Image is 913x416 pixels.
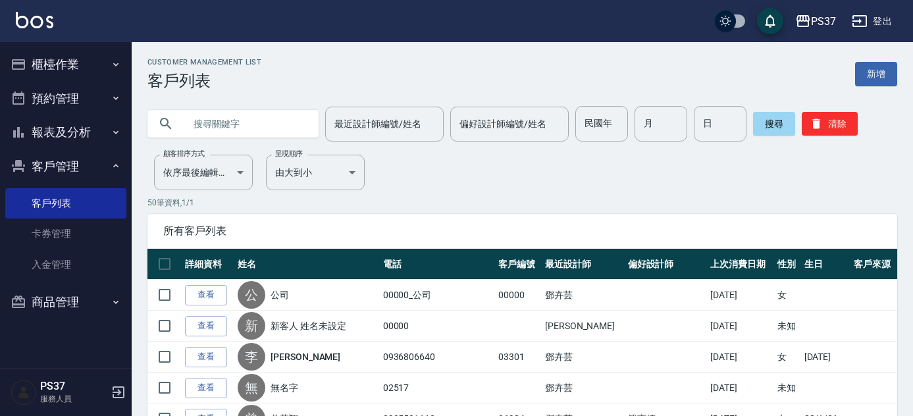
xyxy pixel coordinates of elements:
a: 查看 [185,316,227,336]
a: 查看 [185,378,227,398]
td: 03301 [495,342,542,373]
td: 鄧卉芸 [542,280,625,311]
button: PS37 [790,8,841,35]
td: [DATE] [707,311,773,342]
a: 查看 [185,285,227,305]
div: 由大到小 [266,155,365,190]
div: 李 [238,343,265,371]
td: 00000 [380,311,495,342]
a: 查看 [185,347,227,367]
td: 0936806640 [380,342,495,373]
th: 電話 [380,249,495,280]
a: 新增 [855,62,897,86]
button: 報表及分析 [5,115,126,149]
a: 公司 [271,288,289,301]
a: 無名字 [271,381,298,394]
div: PS37 [811,13,836,30]
div: 依序最後編輯時間 [154,155,253,190]
img: Person [11,379,37,405]
input: 搜尋關鍵字 [184,106,308,142]
button: 預約管理 [5,82,126,116]
a: 入金管理 [5,249,126,280]
td: [DATE] [707,342,773,373]
td: 未知 [774,311,801,342]
td: [DATE] [801,342,850,373]
a: 新客人 姓名未設定 [271,319,346,332]
label: 顧客排序方式 [163,149,205,159]
p: 50 筆資料, 1 / 1 [147,197,897,209]
img: Logo [16,12,53,28]
td: 00000 [495,280,542,311]
th: 最近設計師 [542,249,625,280]
button: 登出 [847,9,897,34]
button: 搜尋 [753,112,795,136]
th: 詳細資料 [182,249,234,280]
td: 鄧卉芸 [542,373,625,403]
th: 生日 [801,249,850,280]
td: 未知 [774,373,801,403]
h5: PS37 [40,380,107,393]
td: 02517 [380,373,495,403]
th: 性別 [774,249,801,280]
td: [PERSON_NAME] [542,311,625,342]
h2: Customer Management List [147,58,261,66]
button: 櫃檯作業 [5,47,126,82]
td: [DATE] [707,373,773,403]
th: 姓名 [234,249,380,280]
button: 客戶管理 [5,149,126,184]
td: 00000_公司 [380,280,495,311]
td: 女 [774,280,801,311]
div: 公 [238,281,265,309]
td: [DATE] [707,280,773,311]
a: 客戶列表 [5,188,126,219]
a: [PERSON_NAME] [271,350,340,363]
div: 新 [238,312,265,340]
th: 客戶來源 [850,249,897,280]
td: 女 [774,342,801,373]
label: 呈現順序 [275,149,303,159]
th: 客戶編號 [495,249,542,280]
button: save [757,8,783,34]
a: 卡券管理 [5,219,126,249]
th: 上次消費日期 [707,249,773,280]
button: 商品管理 [5,285,126,319]
div: 無 [238,374,265,402]
button: 清除 [802,112,858,136]
td: 鄧卉芸 [542,342,625,373]
span: 所有客戶列表 [163,224,881,238]
h3: 客戶列表 [147,72,261,90]
p: 服務人員 [40,393,107,405]
th: 偏好設計師 [625,249,708,280]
